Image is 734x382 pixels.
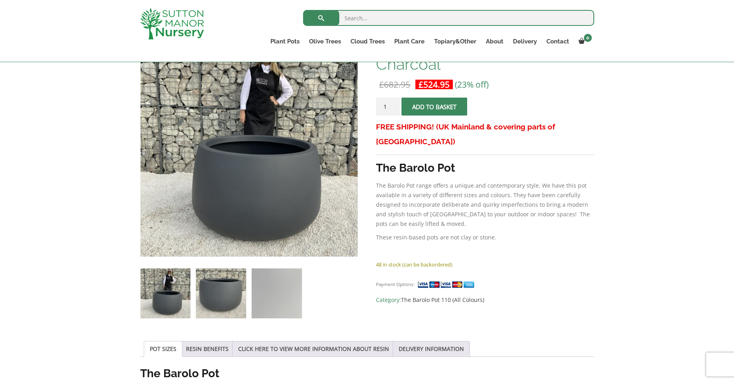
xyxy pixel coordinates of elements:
img: The Barolo Pot 110 Colour Charcoal - Image 2 [196,268,246,318]
a: Plant Pots [266,36,304,47]
a: Contact [542,36,574,47]
img: payment supported [417,280,477,289]
span: £ [419,79,423,90]
strong: The Barolo Pot [140,367,219,380]
p: These resin-based pots are not clay or stone. [376,233,594,242]
small: Payment Options: [376,281,415,287]
a: Cloud Trees [346,36,390,47]
bdi: 682.95 [379,79,410,90]
a: 0 [574,36,594,47]
h3: FREE SHIPPING! (UK Mainland & covering parts of [GEOGRAPHIC_DATA]) [376,119,594,149]
strong: The Barolo Pot [376,161,455,174]
a: CLICK HERE TO VIEW MORE INFORMATION ABOUT RESIN [238,341,389,357]
span: £ [379,79,384,90]
a: About [481,36,508,47]
a: Topiary&Other [429,36,481,47]
input: Search... [303,10,594,26]
p: 48 in stock (can be backordered) [376,260,594,269]
span: Category: [376,295,594,305]
img: logo [140,8,204,39]
a: DELIVERY INFORMATION [399,341,464,357]
a: Delivery [508,36,542,47]
a: The Barolo Pot 110 (All Colours) [401,296,484,304]
span: (23% off) [455,79,489,90]
bdi: 524.95 [419,79,450,90]
span: 0 [584,34,592,42]
a: POT SIZES [150,341,176,357]
a: Olive Trees [304,36,346,47]
input: Product quantity [376,98,400,116]
button: Add to basket [401,98,467,116]
h1: The Barolo Pot 110 Colour Charcoal [376,39,594,72]
p: The Barolo Pot range offers a unique and contemporary style. We have this pot available in a vari... [376,181,594,229]
a: Plant Care [390,36,429,47]
a: RESIN BENEFITS [186,341,229,357]
img: The Barolo Pot 110 Colour Charcoal - Image 3 [252,268,301,318]
img: The Barolo Pot 110 Colour Charcoal [141,268,190,318]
